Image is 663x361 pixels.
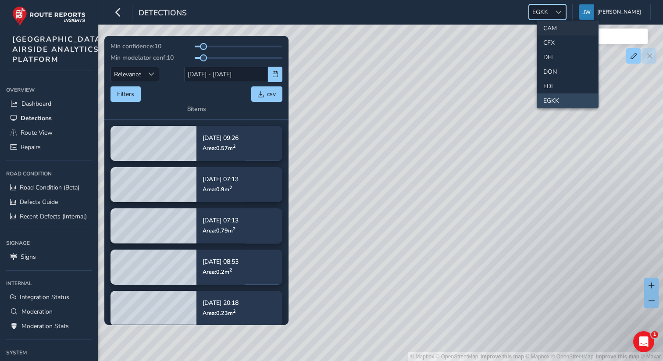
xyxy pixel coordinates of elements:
span: Moderation [21,307,53,316]
div: Overview [6,83,92,97]
span: Min modelator conf: [110,54,167,62]
span: Area: 0.9 m [203,186,232,193]
a: Moderation [6,304,92,319]
div: Road Condition [6,167,92,180]
span: Area: 0.23 m [203,309,235,317]
div: System [6,346,92,359]
sup: 2 [233,225,235,232]
li: DFI [537,50,598,64]
a: Recent Defects (Internal) [6,209,92,224]
img: diamond-layout [579,4,594,20]
span: 10 [154,42,161,50]
a: Defects Guide [6,195,92,209]
img: rr logo [12,6,86,26]
button: Filters [110,86,141,102]
sup: 2 [229,184,232,191]
span: Integration Status [20,293,69,301]
a: Signs [6,250,92,264]
a: Dashboard [6,97,92,111]
span: Route View [21,129,53,137]
div: Sort by Date [144,67,159,82]
p: [DATE] 20:18 [203,300,239,306]
span: Area: 0.79 m [203,227,235,234]
button: csv [251,86,282,102]
span: Relevance [111,67,144,82]
div: Internal [6,277,92,290]
li: CAM [537,21,598,36]
span: Area: 0.2 m [203,268,232,275]
span: Min confidence: [110,42,154,50]
span: Defects Guide [20,198,58,206]
a: Moderation Stats [6,319,92,333]
span: Area: 0.57 m [203,144,235,152]
span: [GEOGRAPHIC_DATA] AIRSIDE ANALYTICS PLATFORM [12,34,104,64]
p: [DATE] 09:26 [203,135,239,141]
p: [DATE] 07:13 [203,176,239,182]
sup: 2 [229,267,232,273]
span: 10 [167,54,174,62]
li: CFX [537,36,598,50]
span: Detections [21,114,52,122]
a: Repairs [6,140,92,154]
span: Road Condition (Beta) [20,183,79,192]
span: Moderation Stats [21,322,69,330]
li: EDI [537,79,598,93]
span: Detections [139,7,187,20]
span: Signs [21,253,36,261]
a: Integration Status [6,290,92,304]
li: DON [537,64,598,79]
sup: 2 [233,308,235,315]
a: Road Condition (Beta) [6,180,92,195]
span: 1 [651,331,658,338]
li: EGKK [537,93,598,108]
span: csv [267,90,276,98]
div: 8 items [187,105,206,113]
iframe: Intercom live chat [633,331,654,352]
button: [PERSON_NAME] [579,4,644,20]
span: Recent Defects (Internal) [20,212,87,221]
a: Route View [6,125,92,140]
span: [PERSON_NAME] [597,4,641,20]
span: Repairs [21,143,41,151]
p: [DATE] 07:13 [203,218,239,224]
a: Detections [6,111,92,125]
p: [DATE] 08:53 [203,259,239,265]
span: Dashboard [21,100,51,108]
span: EGKK [529,5,551,19]
sup: 2 [233,143,235,150]
div: Signage [6,236,92,250]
